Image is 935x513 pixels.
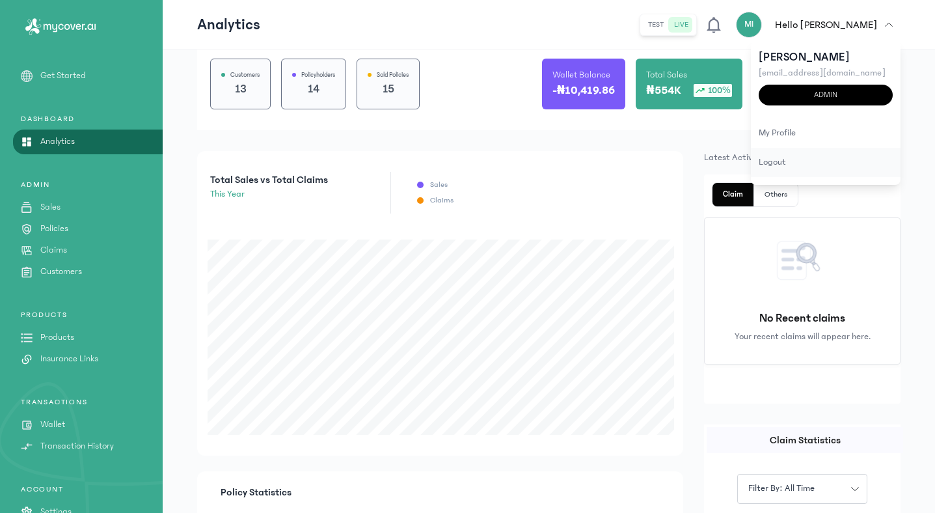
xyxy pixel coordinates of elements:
[377,70,409,80] p: Sold Policies
[40,69,86,83] p: Get Started
[368,80,409,98] p: 15
[736,12,762,38] div: MI
[646,68,687,81] p: Total Sales
[210,187,328,201] p: this year
[704,151,901,164] p: Latest Activities
[643,17,669,33] button: test
[669,17,694,33] button: live
[759,309,845,327] p: No Recent claims
[40,418,65,432] p: Wallet
[430,180,448,190] p: Sales
[221,471,660,513] p: Policy Statistics
[736,12,901,38] button: MIHello [PERSON_NAME]
[40,222,68,236] p: Policies
[430,195,454,206] p: Claims
[40,331,74,344] p: Products
[40,243,67,257] p: Claims
[552,81,616,100] p: -₦10,419.86
[40,135,75,148] p: Analytics
[751,148,901,177] div: logout
[751,118,901,148] div: my profile
[740,482,822,495] span: Filter by: all time
[694,84,732,97] div: 100%
[759,48,893,66] p: [PERSON_NAME]
[735,330,871,343] p: Your recent claims will appear here.
[40,265,82,279] p: Customers
[646,81,681,100] p: ₦554K
[292,80,335,98] p: 14
[221,80,260,98] p: 13
[754,183,798,206] button: Others
[552,68,610,81] p: Wallet Balance
[775,17,877,33] p: Hello [PERSON_NAME]
[40,352,98,366] p: Insurance Links
[737,474,867,504] button: Filter by: all time
[40,201,61,214] p: Sales
[301,70,335,80] p: Policyholders
[40,439,114,453] p: Transaction History
[707,432,903,448] p: Claim Statistics
[210,172,328,187] p: Total Sales vs Total Claims
[197,14,260,35] p: Analytics
[759,66,893,79] p: [EMAIL_ADDRESS][DOMAIN_NAME]
[759,85,893,105] div: admin
[712,183,754,206] button: Claim
[230,70,260,80] p: Customers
